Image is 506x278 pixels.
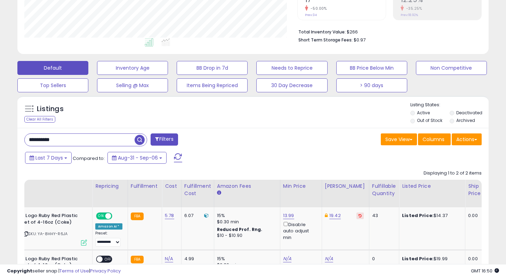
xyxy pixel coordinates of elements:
[165,212,174,219] a: 5.78
[111,213,122,219] span: OFF
[131,256,144,263] small: FBA
[354,37,366,43] span: $0.97
[165,183,178,190] div: Cost
[184,256,209,262] div: 4.99
[217,183,277,190] div: Amazon Fees
[17,78,88,92] button: Top Sellers
[35,154,63,161] span: Last 7 Days
[217,233,275,239] div: $10 - $10.90
[468,256,480,262] div: 0.00
[410,102,489,108] p: Listing States:
[131,183,159,190] div: Fulfillment
[416,61,487,75] button: Non Competitive
[73,155,105,162] span: Compared to:
[402,256,460,262] div: $19.99
[131,213,144,220] small: FBA
[37,104,64,114] h5: Listings
[423,136,444,143] span: Columns
[217,190,221,196] small: Amazon Fees.
[452,133,482,145] button: Actions
[418,133,451,145] button: Columns
[95,223,122,230] div: Amazon AI *
[24,116,55,123] div: Clear All Filters
[402,213,460,219] div: $14.37
[95,231,122,247] div: Preset:
[372,256,394,262] div: 0
[402,183,462,190] div: Listed Price
[468,183,482,197] div: Ship Price
[329,212,341,219] a: 19.42
[177,61,248,75] button: BB Drop in 7d
[325,255,333,262] a: N/A
[23,231,67,237] span: | SKU: YA-8HHY-R6JA
[401,13,418,17] small: Prev: 18.92%
[381,133,417,145] button: Save View
[308,6,327,11] small: -50.00%
[184,213,209,219] div: 6.07
[90,268,121,274] a: Privacy Policy
[7,268,121,275] div: seller snap | |
[298,27,476,36] li: $266
[17,61,88,75] button: Default
[283,183,319,190] div: Min Price
[336,78,407,92] button: > 90 days
[402,212,434,219] b: Listed Price:
[217,219,275,225] div: $0.30 min
[305,13,317,17] small: Prev: 34
[372,183,396,197] div: Fulfillable Quantity
[417,117,442,123] label: Out of Stock
[298,29,346,35] b: Total Inventory Value:
[336,61,407,75] button: BB Price Below Min
[402,255,434,262] b: Listed Price:
[298,37,353,43] b: Short Term Storage Fees:
[184,183,211,197] div: Fulfillment Cost
[256,78,327,92] button: 30 Day Decrease
[25,152,72,164] button: Last 7 Days
[59,268,89,274] a: Terms of Use
[256,61,327,75] button: Needs to Reprice
[151,133,178,146] button: Filters
[217,213,275,219] div: 15%
[103,256,114,262] span: OFF
[95,183,125,190] div: Repricing
[471,268,499,274] span: 2025-09-14 16:50 GMT
[165,255,173,262] a: N/A
[283,255,291,262] a: N/A
[424,170,482,177] div: Displaying 1 to 2 of 2 items
[283,221,316,241] div: Disable auto adjust min
[97,78,168,92] button: Selling @ Max
[217,226,263,232] b: Reduced Prof. Rng.
[372,213,394,219] div: 43
[97,61,168,75] button: Inventory Age
[456,117,475,123] label: Archived
[7,268,32,274] strong: Copyright
[118,154,158,161] span: Aug-31 - Sep-06
[468,213,480,219] div: 0.00
[217,256,275,262] div: 15%
[283,212,294,219] a: 13.99
[325,183,366,190] div: [PERSON_NAME]
[107,152,167,164] button: Aug-31 - Sep-06
[177,78,248,92] button: Items Being Repriced
[97,213,105,219] span: ON
[417,110,430,116] label: Active
[456,110,482,116] label: Deactivated
[404,6,422,11] small: -35.25%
